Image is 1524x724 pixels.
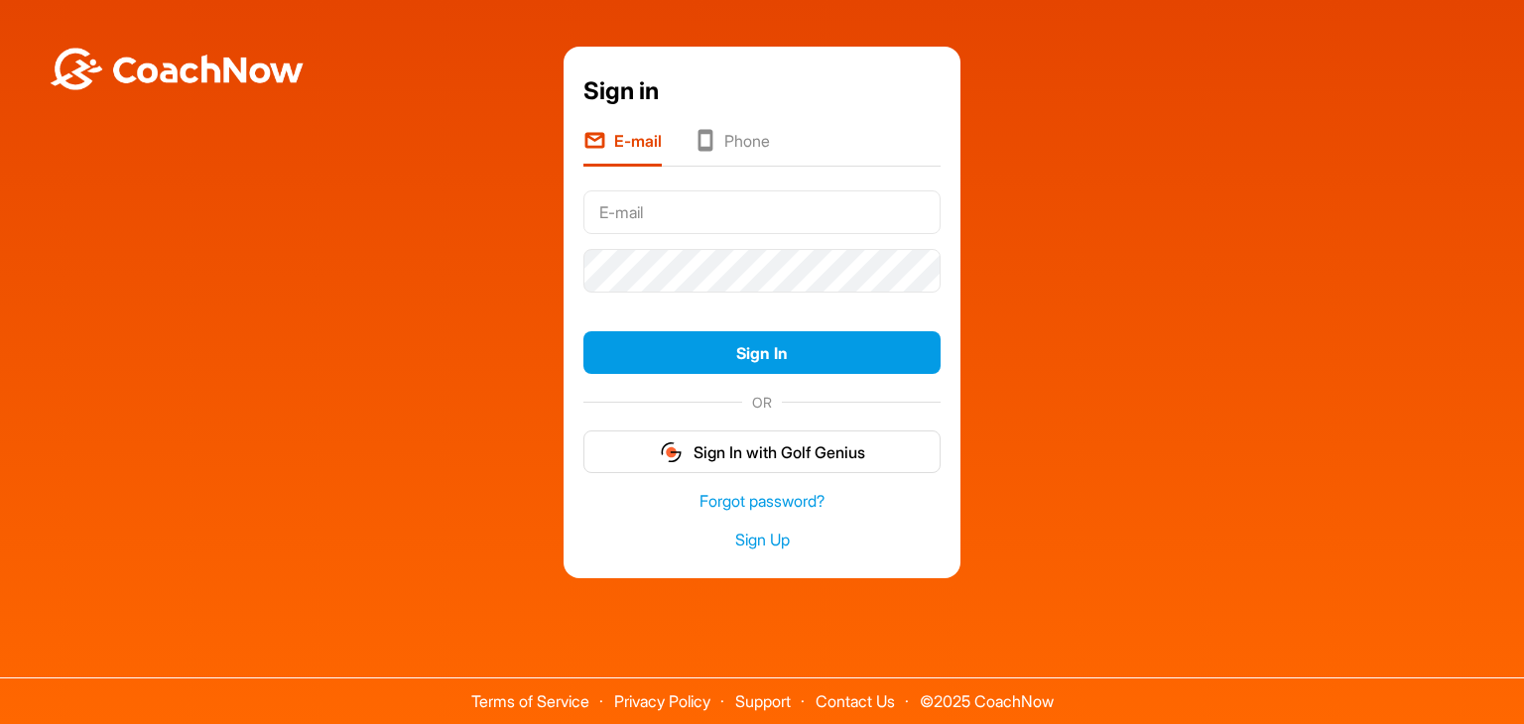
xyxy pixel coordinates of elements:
[910,678,1064,709] span: © 2025 CoachNow
[471,691,589,711] a: Terms of Service
[659,440,684,464] img: gg_logo
[614,691,710,711] a: Privacy Policy
[583,73,941,109] div: Sign in
[742,392,782,413] span: OR
[583,430,941,473] button: Sign In with Golf Genius
[583,190,941,234] input: E-mail
[583,129,662,167] li: E-mail
[583,490,941,513] a: Forgot password?
[694,129,770,167] li: Phone
[583,331,941,374] button: Sign In
[583,529,941,551] a: Sign Up
[735,691,791,711] a: Support
[48,48,306,90] img: BwLJSsUCoWCh5upNqxVrqldRgqLPVwmV24tXu5FoVAoFEpwwqQ3VIfuoInZCoVCoTD4vwADAC3ZFMkVEQFDAAAAAElFTkSuQmCC
[816,691,895,711] a: Contact Us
